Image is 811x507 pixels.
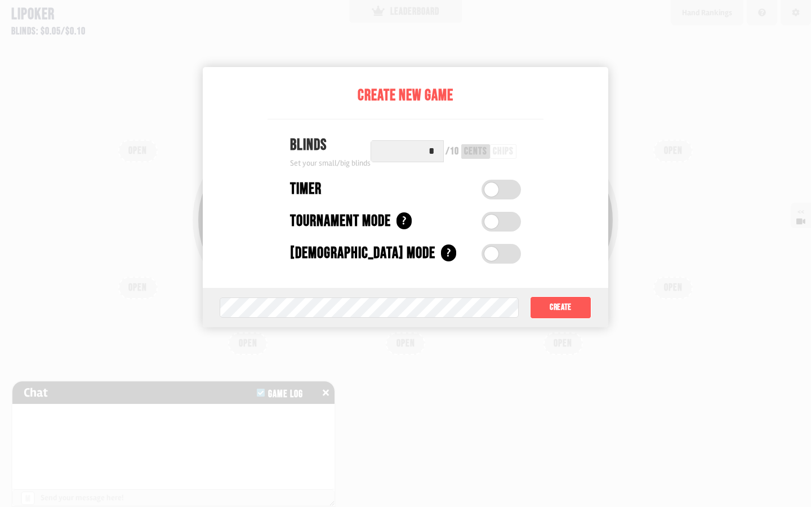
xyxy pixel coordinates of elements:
[530,296,591,319] button: Create
[464,146,487,157] div: cents
[290,157,371,169] div: Set your small/big blinds
[268,84,543,108] div: Create New Game
[441,244,456,261] div: ?
[290,134,371,157] div: Blinds
[290,210,391,233] div: Tournament Mode
[290,242,435,265] div: [DEMOGRAPHIC_DATA] Mode
[493,146,514,157] div: chips
[445,146,459,157] div: / 10
[290,177,322,201] div: Timer
[396,212,412,229] div: ?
